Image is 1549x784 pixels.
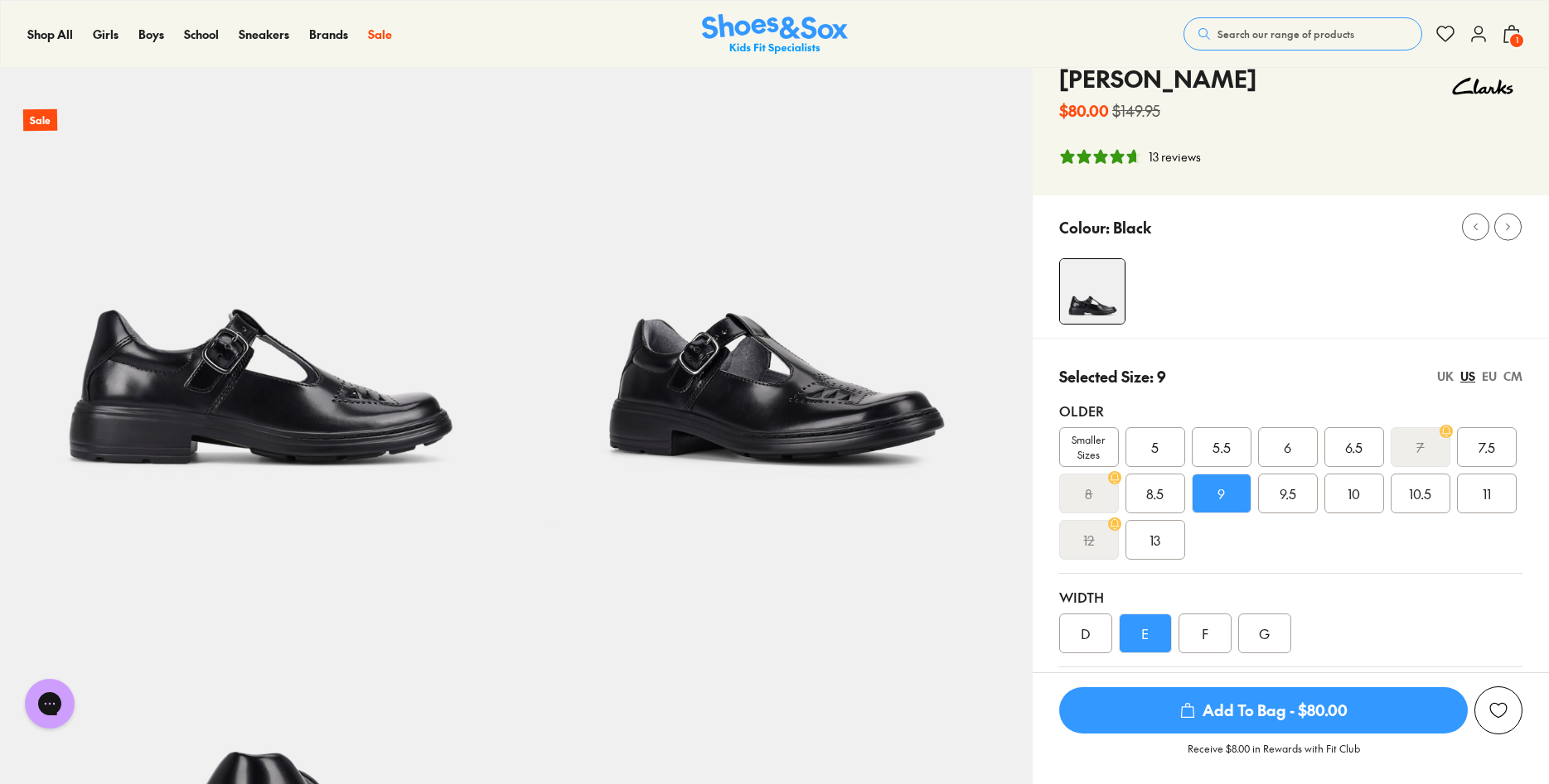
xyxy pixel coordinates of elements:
[1474,686,1522,734] button: Add to Wishlist
[1146,483,1164,503] span: 8.5
[1060,432,1118,462] span: Smaller Sizes
[1113,216,1151,238] p: Black
[1059,216,1110,238] p: Colour:
[1059,99,1109,122] b: $80.00
[1059,148,1201,166] button: 4.92 stars, 13 ratings
[17,673,83,734] iframe: Gorgias live chat messenger
[1060,259,1125,324] img: 4-124007_1
[1508,32,1525,49] span: 1
[93,26,119,43] a: Girls
[1188,741,1360,771] p: Receive $8.00 in Rewards with Fit Club
[239,26,289,43] a: Sneakers
[702,14,848,55] a: Shoes & Sox
[1416,437,1424,457] s: 7
[516,17,1033,532] img: 5-124008_1
[1085,483,1092,503] s: 8
[1443,61,1522,111] img: Vendor logo
[1059,613,1112,653] div: D
[27,26,73,43] a: Shop All
[1437,368,1454,385] div: UK
[368,26,392,43] a: Sale
[1409,483,1431,503] span: 10.5
[1059,686,1468,734] button: Add To Bag - $80.00
[1112,99,1160,122] s: $149.95
[138,26,164,43] a: Boys
[1149,148,1201,166] div: 13 reviews
[1483,483,1491,503] span: 11
[1083,530,1094,550] s: 12
[1502,16,1522,52] button: 1
[23,109,57,132] p: Sale
[1119,613,1172,653] div: E
[702,14,848,55] img: SNS_Logo_Responsive.svg
[1151,437,1159,457] span: 5
[1217,483,1225,503] span: 9
[1059,587,1522,607] div: Width
[1179,613,1232,653] div: F
[1059,61,1256,96] h4: [PERSON_NAME]
[1280,483,1296,503] span: 9.5
[1479,437,1495,457] span: 7.5
[1059,401,1522,421] div: Older
[1150,530,1160,550] span: 13
[1460,368,1475,385] div: US
[1213,437,1231,457] span: 5.5
[309,26,348,43] a: Brands
[1482,368,1497,385] div: EU
[1348,483,1360,503] span: 10
[1059,687,1468,733] span: Add To Bag - $80.00
[1059,365,1166,387] p: Selected Size: 9
[1184,17,1422,51] button: Search our range of products
[1217,26,1354,41] span: Search our range of products
[1503,368,1522,385] div: CM
[1284,437,1291,457] span: 6
[1345,437,1363,457] span: 6.5
[1238,613,1291,653] div: G
[184,26,219,43] a: School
